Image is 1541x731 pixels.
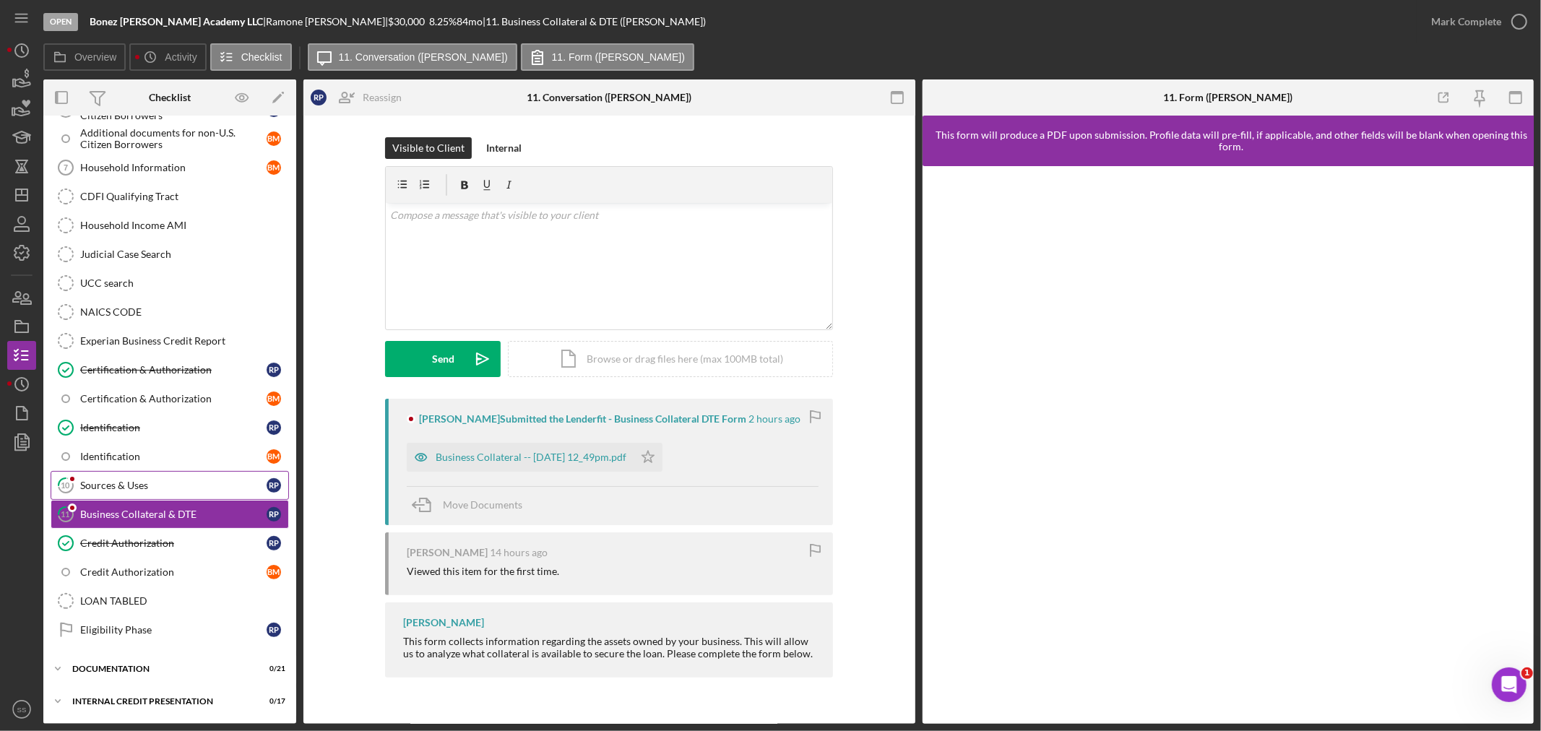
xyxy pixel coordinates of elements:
div: R P [267,478,281,493]
div: R P [267,363,281,377]
div: 0 / 21 [259,665,285,673]
div: Mark Complete [1431,7,1501,36]
button: Overview [43,43,126,71]
div: Judicial Case Search [80,248,288,260]
div: 11. Form ([PERSON_NAME]) [1163,92,1292,103]
div: Certification & Authorization [80,364,267,376]
text: SS [17,706,27,714]
div: Open [43,13,78,31]
button: Business Collateral -- [DATE] 12_49pm.pdf [407,443,662,472]
a: Judicial Case Search [51,240,289,269]
a: UCC search [51,269,289,298]
button: 11. Conversation ([PERSON_NAME]) [308,43,517,71]
div: Identification [80,451,267,462]
label: Activity [165,51,197,63]
iframe: Intercom live chat [1492,667,1527,702]
div: Eligibility Phase [80,624,267,636]
a: Credit AuthorizationRP [51,529,289,558]
a: Household Income AMI [51,211,289,240]
tspan: 10 [61,480,71,490]
a: IdentificationRP [51,413,289,442]
div: B M [267,392,281,406]
tspan: 11 [61,509,70,519]
div: B M [267,131,281,146]
time: 2025-09-04 16:49 [748,413,800,425]
label: 11. Form ([PERSON_NAME]) [552,51,685,63]
label: 11. Conversation ([PERSON_NAME]) [339,51,508,63]
div: B M [267,565,281,579]
div: R P [267,536,281,550]
div: 11. Conversation ([PERSON_NAME]) [527,92,691,103]
a: LOAN TABLED [51,587,289,615]
button: Internal [479,137,529,159]
div: [PERSON_NAME] [407,547,488,558]
div: [PERSON_NAME] [403,617,484,628]
button: Visible to Client [385,137,472,159]
div: Send [432,341,454,377]
a: Certification & AuthorizationBM [51,384,289,413]
div: B M [267,160,281,175]
div: 8.25 % [429,16,457,27]
button: RPReassign [303,83,416,112]
div: Household Information [80,162,267,173]
div: 0 / 17 [259,697,285,706]
span: $30,000 [388,15,425,27]
div: Sources & Uses [80,480,267,491]
div: Reassign [363,83,402,112]
div: 84 mo [457,16,483,27]
div: Internal Credit Presentation [72,697,249,706]
div: R P [311,90,327,105]
a: 11Business Collateral & DTERP [51,500,289,529]
a: IdentificationBM [51,442,289,471]
div: LOAN TABLED [80,595,288,607]
div: R P [267,623,281,637]
div: CDFI Qualifying Tract [80,191,288,202]
div: | 11. Business Collateral & DTE ([PERSON_NAME]) [483,16,706,27]
a: Credit AuthorizationBM [51,558,289,587]
a: Certification & AuthorizationRP [51,355,289,384]
div: R P [267,420,281,435]
button: 11. Form ([PERSON_NAME]) [521,43,694,71]
label: Overview [74,51,116,63]
div: UCC search [80,277,288,289]
a: NAICS CODE [51,298,289,326]
div: [PERSON_NAME] Submitted the Lenderfit - Business Collateral DTE Form [419,413,746,425]
a: Eligibility PhaseRP [51,615,289,644]
div: Visible to Client [392,137,465,159]
tspan: 7 [64,163,68,172]
div: R P [267,507,281,522]
a: 10Sources & UsesRP [51,471,289,500]
div: B M [267,449,281,464]
div: Business Collateral & DTE [80,509,267,520]
span: 1 [1521,667,1533,679]
div: Viewed this item for the first time. [407,566,559,577]
button: Checklist [210,43,292,71]
span: Move Documents [443,498,522,511]
time: 2025-09-04 04:54 [490,547,548,558]
button: Move Documents [407,487,537,523]
div: Internal [486,137,522,159]
button: Send [385,341,501,377]
div: Additional documents for non-U.S. Citizen Borrowers [80,127,267,150]
div: NAICS CODE [80,306,288,318]
div: This form will produce a PDF upon submission. Profile data will pre-fill, if applicable, and othe... [930,129,1534,152]
div: Certification & Authorization [80,393,267,405]
div: Checklist [149,92,191,103]
div: Credit Authorization [80,537,267,549]
div: Ramone [PERSON_NAME] | [266,16,388,27]
div: | [90,16,266,27]
div: documentation [72,665,249,673]
button: Mark Complete [1417,7,1534,36]
div: Identification [80,422,267,433]
div: Household Income AMI [80,220,288,231]
a: Experian Business Credit Report [51,326,289,355]
div: Business Collateral -- [DATE] 12_49pm.pdf [436,451,626,463]
div: Credit Authorization [80,566,267,578]
label: Checklist [241,51,282,63]
button: Activity [129,43,206,71]
a: Additional documents for non-U.S. Citizen BorrowersBM [51,124,289,153]
iframe: Lenderfit form [937,181,1521,709]
a: 7Household InformationBM [51,153,289,182]
button: SS [7,695,36,724]
a: CDFI Qualifying Tract [51,182,289,211]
